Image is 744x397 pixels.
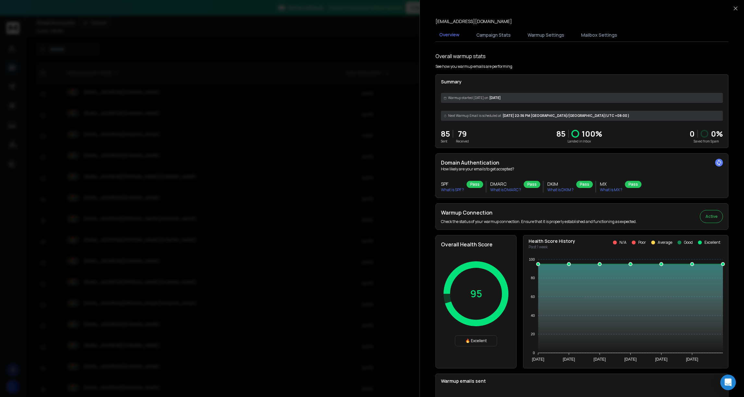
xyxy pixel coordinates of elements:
p: Summary [441,79,723,85]
p: Health Score History [529,238,575,244]
tspan: [DATE] [563,357,575,362]
h3: DKIM [547,181,574,187]
p: 95 [470,288,482,300]
strong: 0 [689,128,695,139]
tspan: [DATE] [593,357,606,362]
p: See how you warmup emails are performing [435,64,512,69]
p: Warmup emails sent [441,378,723,384]
p: Good [684,240,693,245]
button: Overview [435,28,463,43]
p: How likely are your emails to get accepted? [441,167,723,172]
h2: Domain Authentication [441,159,723,167]
p: 0 % [711,129,723,139]
button: Active [700,210,723,223]
p: Received [456,139,469,144]
p: What is DKIM ? [547,187,574,192]
h3: MX [600,181,622,187]
span: Next Warmup Email is scheduled at [448,113,501,118]
button: Campaign Stats [472,28,515,42]
p: 100 % [582,129,602,139]
h2: Warmup Connection [441,209,637,217]
h1: Overall warmup stats [435,52,486,60]
p: Average [658,240,672,245]
tspan: [DATE] [624,357,637,362]
p: [EMAIL_ADDRESS][DOMAIN_NAME] [435,18,512,25]
p: 85 [556,129,566,139]
p: 85 [441,129,450,139]
tspan: 80 [531,276,535,280]
tspan: [DATE] [532,357,544,362]
p: What is DMARC ? [490,187,521,192]
tspan: [DATE] [686,357,698,362]
p: Past 1 week [529,244,575,250]
div: Pass [576,181,593,188]
p: N/A [619,240,627,245]
p: Check the status of your warmup connection. Ensure that it is properly established and functionin... [441,219,637,224]
div: Pass [625,181,641,188]
div: Open Intercom Messenger [720,375,736,390]
p: What is MX ? [600,187,622,192]
h2: Overall Health Score [441,241,511,248]
div: [DATE] 22:36 PM [GEOGRAPHIC_DATA]/[GEOGRAPHIC_DATA] (UTC +08:00 ) [441,111,723,121]
p: Excellent [704,240,720,245]
tspan: [DATE] [655,357,667,362]
div: Pass [524,181,540,188]
p: Saved from Spam [689,139,723,144]
p: Landed in Inbox [556,139,602,144]
tspan: 0 [533,351,535,355]
button: Warmup Settings [524,28,568,42]
div: [DATE] [441,93,723,103]
h3: SPF [441,181,464,187]
button: Mailbox Settings [577,28,621,42]
tspan: 60 [531,295,535,299]
tspan: 100 [529,257,535,261]
div: Pass [467,181,483,188]
tspan: 40 [531,314,535,317]
span: Warmup started [DATE] on [448,95,488,100]
div: 🔥 Excellent [455,335,497,346]
p: Poor [638,240,646,245]
p: What is SPF ? [441,187,464,192]
p: 79 [456,129,469,139]
h3: DMARC [490,181,521,187]
p: Sent [441,139,450,144]
tspan: 20 [531,332,535,336]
